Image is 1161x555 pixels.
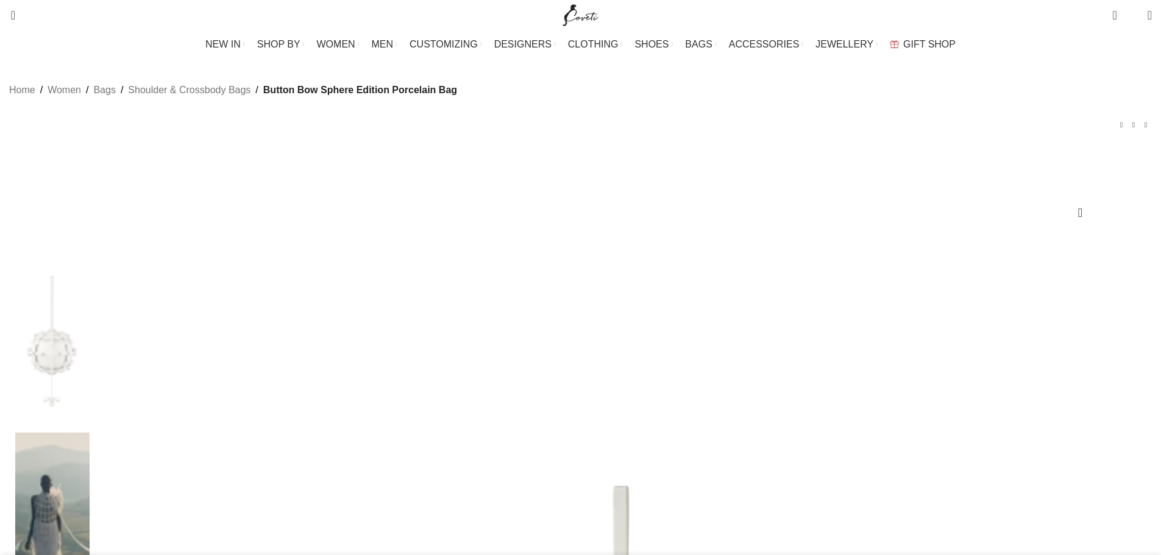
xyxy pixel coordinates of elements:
[568,32,623,57] a: CLOTHING
[317,38,355,50] span: WOMEN
[3,32,1158,57] div: Main navigation
[890,32,956,57] a: GIFT SHOP
[560,9,601,19] a: Site logo
[1115,119,1127,131] a: Previous product
[317,32,360,57] a: WOMEN
[1113,6,1123,15] span: 0
[257,32,305,57] a: SHOP BY
[729,38,800,50] span: ACCESSORIES
[205,38,241,50] span: NEW IN
[205,32,245,57] a: NEW IN
[410,38,478,50] span: CUSTOMIZING
[685,32,716,57] a: BAGS
[815,32,878,57] a: JEWELLERY
[410,32,482,57] a: CUSTOMIZING
[1126,3,1138,27] div: My Wishlist
[93,82,115,98] a: Bags
[903,38,956,50] span: GIFT SHOP
[257,38,300,50] span: SHOP BY
[890,40,899,48] img: GiftBag
[15,226,90,426] img: Polene
[128,82,250,98] a: Shoulder & Crossbody Bags
[3,3,15,27] a: Search
[9,82,35,98] a: Home
[568,38,619,50] span: CLOTHING
[48,82,81,98] a: Women
[494,38,552,50] span: DESIGNERS
[9,82,457,98] nav: Breadcrumb
[372,38,394,50] span: MEN
[494,32,556,57] a: DESIGNERS
[1140,119,1152,131] a: Next product
[263,82,457,98] span: Button Bow Sphere Edition Porcelain Bag
[634,32,673,57] a: SHOES
[729,32,804,57] a: ACCESSORIES
[1129,12,1138,21] span: 0
[372,32,397,57] a: MEN
[815,38,873,50] span: JEWELLERY
[634,38,669,50] span: SHOES
[1106,3,1123,27] a: 0
[685,38,712,50] span: BAGS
